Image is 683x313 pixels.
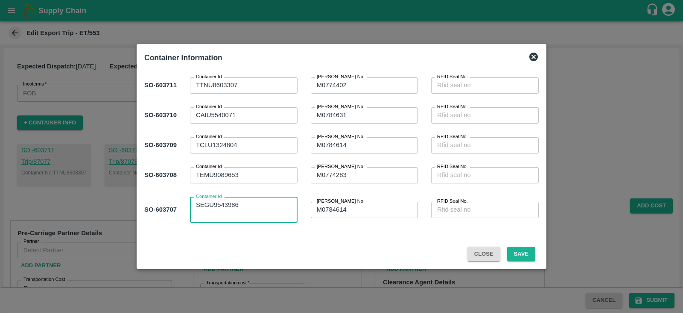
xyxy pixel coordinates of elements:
textarea: SEGU9543986 [196,201,292,219]
b: SO- 603707 [144,206,177,213]
label: Container Id [196,163,222,170]
label: [PERSON_NAME] No. [317,198,365,205]
label: RFID Seal No. [437,103,468,110]
textarea: CAIU5540071 [196,111,292,120]
textarea: M0774402 [317,81,412,90]
label: RFID Seal No. [437,163,468,170]
label: Container Id [196,193,222,200]
label: RFID Seal No. [437,198,468,205]
textarea: M0784614 [317,141,412,150]
textarea: TTNU8603307 [196,81,292,90]
b: SO- 603708 [144,171,177,178]
b: SO- 603709 [144,142,177,148]
textarea: TCLU1324804 [196,141,292,150]
label: Container Id [196,103,222,110]
button: Save [507,247,535,262]
label: [PERSON_NAME] No. [317,133,365,140]
label: RFID Seal No. [437,74,468,80]
label: [PERSON_NAME] No. [317,103,365,110]
b: Container Information [144,53,222,62]
button: Close [467,247,500,262]
textarea: TEMU9089653 [196,171,292,180]
textarea: M0784614 [317,205,412,214]
textarea: M0774283 [317,171,412,180]
label: Container Id [196,74,222,80]
label: [PERSON_NAME] No. [317,74,365,80]
b: SO- 603711 [144,82,177,89]
textarea: M0784631 [317,111,412,120]
label: [PERSON_NAME] No. [317,163,365,170]
label: RFID Seal No. [437,133,468,140]
label: Container Id [196,133,222,140]
b: SO- 603710 [144,112,177,118]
